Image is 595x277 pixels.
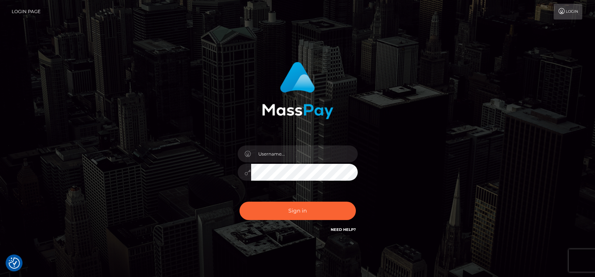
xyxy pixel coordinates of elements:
input: Username... [251,145,358,162]
a: Login [554,4,582,19]
img: Revisit consent button [9,258,20,269]
a: Need Help? [331,227,356,232]
button: Sign in [240,202,356,220]
a: Login Page [12,4,41,19]
button: Consent Preferences [9,258,20,269]
img: MassPay Login [262,62,333,119]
